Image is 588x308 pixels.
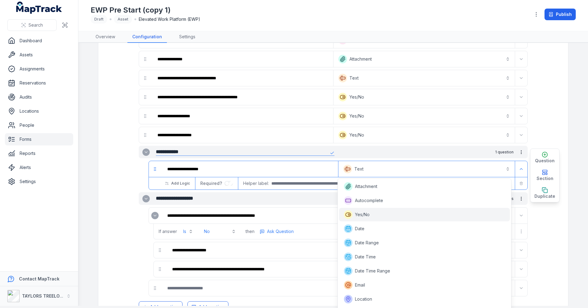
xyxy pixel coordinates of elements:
button: Text [340,162,514,176]
span: Date Time [355,254,376,260]
span: Date Time Range [355,268,390,274]
span: Yes/No [355,212,370,218]
span: Location [355,296,372,302]
span: Attachment [355,183,377,190]
span: Email [355,282,365,288]
span: Date Range [355,240,379,246]
span: Autocomplete [355,197,383,204]
span: Date [355,226,364,232]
